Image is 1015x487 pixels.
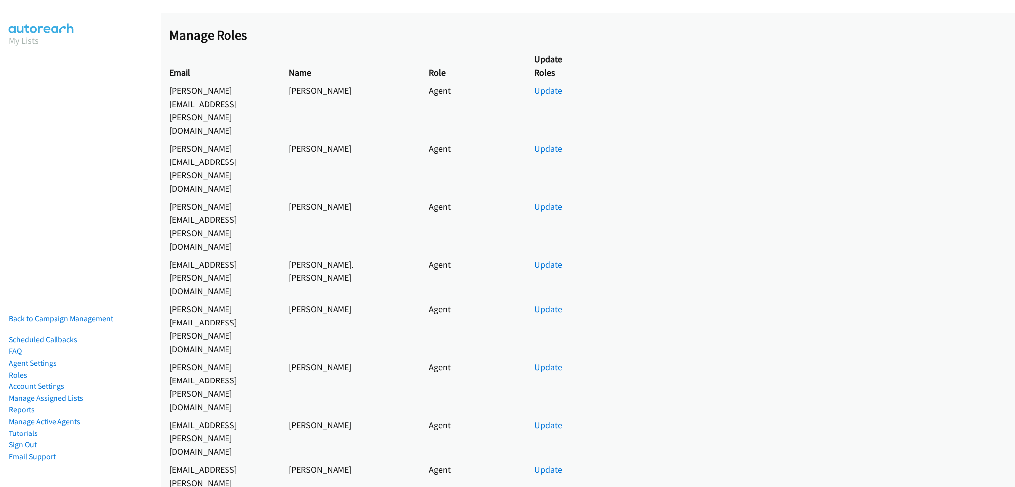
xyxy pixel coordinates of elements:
td: [PERSON_NAME][EMAIL_ADDRESS][PERSON_NAME][DOMAIN_NAME] [161,139,280,197]
td: Agent [420,416,525,460]
th: Email [161,50,280,81]
td: [PERSON_NAME][EMAIL_ADDRESS][PERSON_NAME][DOMAIN_NAME] [161,358,280,416]
h2: Manage Roles [169,27,1015,44]
td: [PERSON_NAME][EMAIL_ADDRESS][PERSON_NAME][DOMAIN_NAME] [161,81,280,139]
a: Update [534,361,562,373]
a: Manage Assigned Lists [9,393,83,403]
a: Update [534,85,562,96]
a: Update [534,419,562,431]
a: Reports [9,405,35,414]
th: Name [280,50,420,81]
a: Scheduled Callbacks [9,335,77,344]
td: [PERSON_NAME] [280,416,420,460]
a: Update [534,259,562,270]
td: [PERSON_NAME] [280,197,420,255]
a: Back to Campaign Management [9,314,113,323]
td: [EMAIL_ADDRESS][PERSON_NAME][DOMAIN_NAME] [161,255,280,300]
td: [PERSON_NAME] [280,81,420,139]
a: Roles [9,370,27,379]
a: Manage Active Agents [9,417,80,426]
a: Update [534,143,562,154]
td: Agent [420,358,525,416]
td: Agent [420,197,525,255]
th: Update Roles [525,50,588,81]
th: Role [420,50,525,81]
td: [PERSON_NAME] [280,139,420,197]
a: My Lists [9,35,39,46]
td: [PERSON_NAME][EMAIL_ADDRESS][PERSON_NAME][DOMAIN_NAME] [161,300,280,358]
a: Sign Out [9,440,37,449]
td: [PERSON_NAME] [280,358,420,416]
a: Update [534,464,562,475]
td: [PERSON_NAME].[PERSON_NAME] [280,255,420,300]
a: FAQ [9,346,22,356]
td: Agent [420,139,525,197]
td: Agent [420,81,525,139]
a: Update [534,303,562,315]
td: [EMAIL_ADDRESS][PERSON_NAME][DOMAIN_NAME] [161,416,280,460]
a: Account Settings [9,381,64,391]
a: Update [534,201,562,212]
td: Agent [420,255,525,300]
td: [PERSON_NAME] [280,300,420,358]
td: [PERSON_NAME][EMAIL_ADDRESS][PERSON_NAME][DOMAIN_NAME] [161,197,280,255]
a: Email Support [9,452,56,461]
a: Agent Settings [9,358,56,368]
a: Tutorials [9,429,38,438]
td: Agent [420,300,525,358]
